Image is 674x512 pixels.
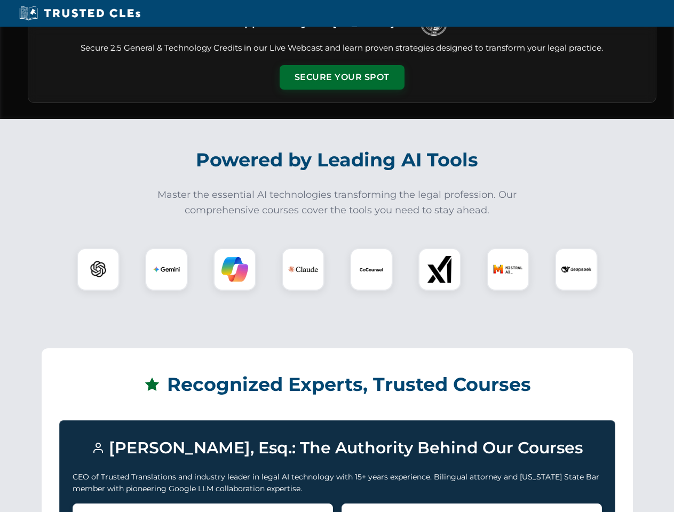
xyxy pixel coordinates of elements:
[561,254,591,284] img: DeepSeek Logo
[77,248,120,291] div: ChatGPT
[83,254,114,285] img: ChatGPT Logo
[418,248,461,291] div: xAI
[282,248,324,291] div: Claude
[555,248,598,291] div: DeepSeek
[426,256,453,283] img: xAI Logo
[150,187,524,218] p: Master the essential AI technologies transforming the legal profession. Our comprehensive courses...
[73,471,602,495] p: CEO of Trusted Translations and industry leader in legal AI technology with 15+ years experience....
[221,256,248,283] img: Copilot Logo
[493,254,523,284] img: Mistral AI Logo
[280,65,405,90] button: Secure Your Spot
[73,434,602,462] h3: [PERSON_NAME], Esq.: The Authority Behind Our Courses
[153,256,180,283] img: Gemini Logo
[350,248,393,291] div: CoCounsel
[16,5,144,21] img: Trusted CLEs
[213,248,256,291] div: Copilot
[358,256,385,283] img: CoCounsel Logo
[42,141,633,179] h2: Powered by Leading AI Tools
[145,248,188,291] div: Gemini
[59,366,615,403] h2: Recognized Experts, Trusted Courses
[487,248,529,291] div: Mistral AI
[41,42,643,54] p: Secure 2.5 General & Technology Credits in our Live Webcast and learn proven strategies designed ...
[288,254,318,284] img: Claude Logo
